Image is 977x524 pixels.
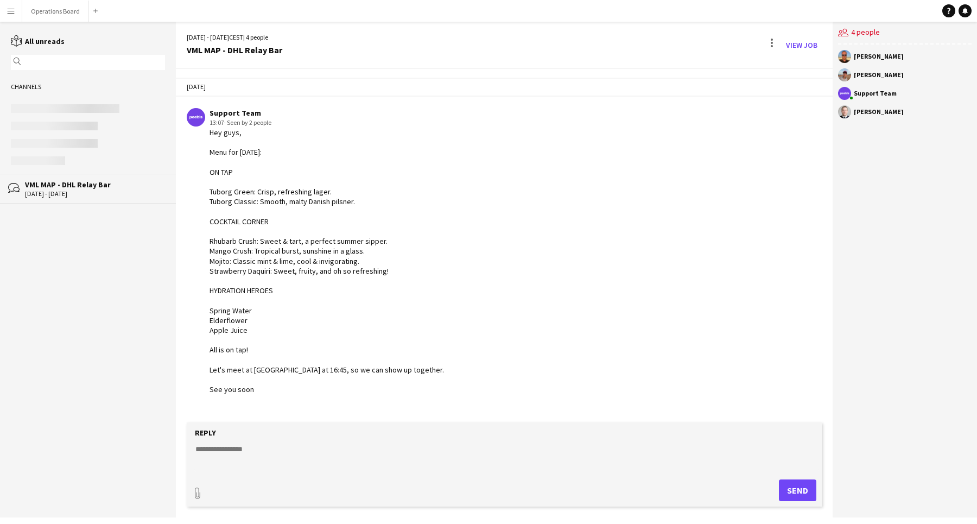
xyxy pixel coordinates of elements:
[854,53,904,60] div: [PERSON_NAME]
[195,428,216,438] label: Reply
[224,118,271,127] span: · Seen by 2 people
[25,190,165,198] div: [DATE] - [DATE]
[854,109,904,115] div: [PERSON_NAME]
[176,78,833,96] div: [DATE]
[210,118,444,128] div: 13:07
[210,128,444,394] div: Hey guys, Menu for [DATE]: ON TAP Tuborg Green: Crisp, refreshing lager. Tuborg Classic: Smooth, ...
[854,90,897,97] div: Support Team
[187,45,282,55] div: VML MAP - DHL Relay Bar
[838,22,972,45] div: 4 people
[229,33,243,41] span: CEST
[22,1,89,22] button: Operations Board
[187,33,282,42] div: [DATE] - [DATE] | 4 people
[25,180,165,190] div: VML MAP - DHL Relay Bar
[782,36,822,54] a: View Job
[779,479,816,501] button: Send
[11,36,65,46] a: All unreads
[210,108,444,118] div: Support Team
[854,72,904,78] div: [PERSON_NAME]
